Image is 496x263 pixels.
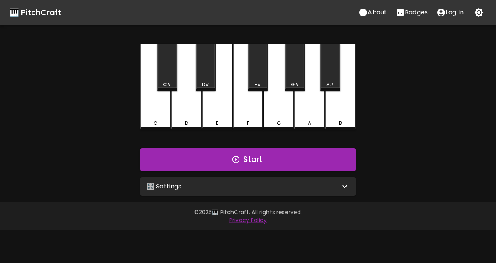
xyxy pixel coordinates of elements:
a: 🎹 PitchCraft [9,6,61,19]
button: Start [140,148,356,171]
div: E [216,120,218,127]
div: F [247,120,249,127]
div: C# [163,81,171,88]
div: B [339,120,342,127]
div: D# [202,81,209,88]
p: Badges [405,8,428,17]
div: 🎛️ Settings [140,177,356,196]
button: account of current user [432,5,468,20]
div: D [185,120,188,127]
p: Log In [446,8,464,17]
div: G# [291,81,299,88]
button: About [354,5,391,20]
button: Stats [391,5,432,20]
div: A [308,120,311,127]
p: About [368,8,387,17]
p: 🎛️ Settings [147,182,182,191]
p: © 2025 🎹 PitchCraft. All rights reserved. [23,208,473,216]
div: G [277,120,281,127]
div: F# [255,81,261,88]
a: Privacy Policy [229,216,267,224]
div: A# [326,81,334,88]
div: C [154,120,158,127]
